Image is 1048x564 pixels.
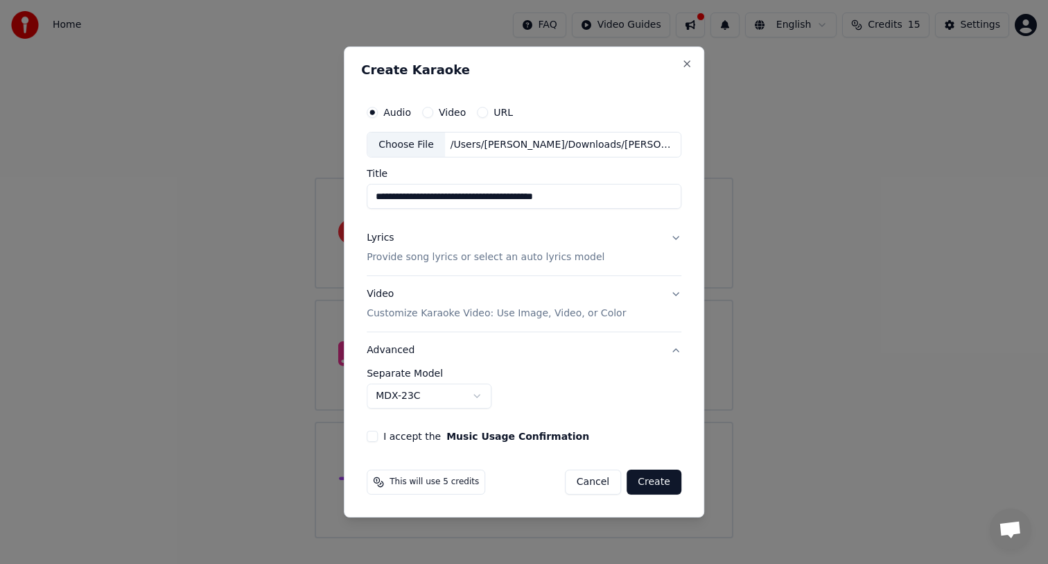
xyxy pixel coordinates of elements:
[383,431,589,441] label: I accept the
[367,368,681,378] label: Separate Model
[367,169,681,179] label: Title
[367,288,626,321] div: Video
[367,221,681,276] button: LyricsProvide song lyrics or select an auto lyrics model
[494,108,513,117] label: URL
[367,277,681,332] button: VideoCustomize Karaoke Video: Use Image, Video, or Color
[439,108,466,117] label: Video
[367,133,445,157] div: Choose File
[445,138,681,152] div: /Users/[PERSON_NAME]/Downloads/[PERSON_NAME] - medi tuner (youtube).mp3
[565,470,621,495] button: Cancel
[390,477,479,488] span: This will use 5 credits
[361,64,687,76] h2: Create Karaoke
[446,431,589,441] button: I accept the
[367,332,681,368] button: Advanced
[367,307,626,321] p: Customize Karaoke Video: Use Image, Video, or Color
[367,251,604,265] p: Provide song lyrics or select an auto lyrics model
[367,232,394,246] div: Lyrics
[367,368,681,420] div: Advanced
[383,108,411,117] label: Audio
[627,470,681,495] button: Create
